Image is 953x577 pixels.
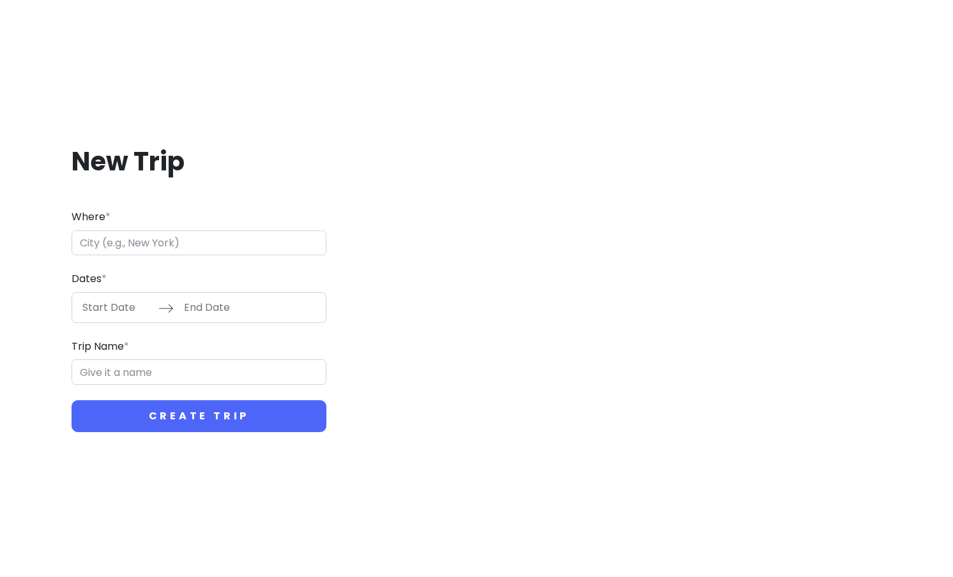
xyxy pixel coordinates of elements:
input: Start Date [75,293,158,322]
input: City (e.g., New York) [72,230,326,256]
label: Dates [72,271,107,287]
h1: New Trip [72,145,326,178]
input: Give it a name [72,359,326,385]
button: Create Trip [72,400,326,432]
input: End Date [177,293,260,322]
label: Where [72,209,111,225]
label: Trip Name [72,338,129,355]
